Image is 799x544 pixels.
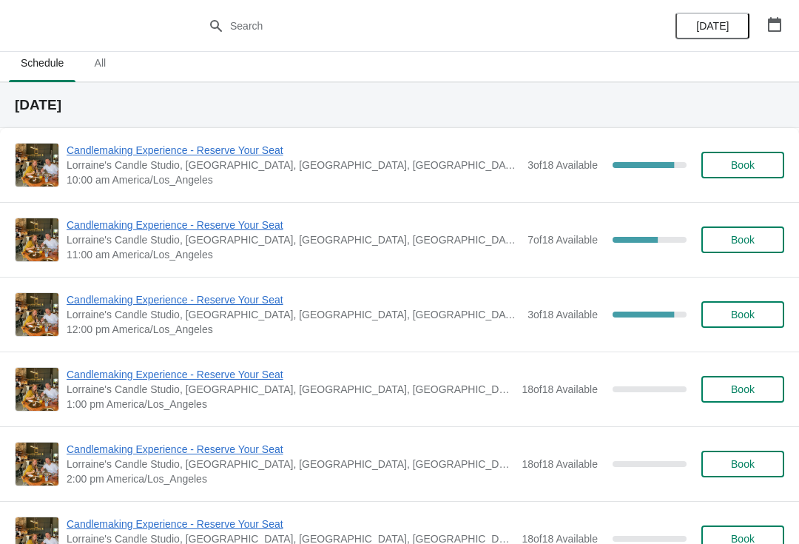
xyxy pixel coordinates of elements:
button: [DATE] [675,13,749,39]
span: [DATE] [696,20,729,32]
h2: [DATE] [15,98,784,113]
span: Lorraine's Candle Studio, [GEOGRAPHIC_DATA], [GEOGRAPHIC_DATA], [GEOGRAPHIC_DATA], [GEOGRAPHIC_DATA] [67,232,520,247]
span: 11:00 am America/Los_Angeles [67,247,520,262]
span: Book [731,383,755,395]
span: Book [731,309,755,320]
span: Candlemaking Experience - Reserve Your Seat [67,367,514,382]
span: Lorraine's Candle Studio, [GEOGRAPHIC_DATA], [GEOGRAPHIC_DATA], [GEOGRAPHIC_DATA], [GEOGRAPHIC_DATA] [67,382,514,397]
button: Book [701,226,784,253]
button: Book [701,376,784,403]
span: 10:00 am America/Los_Angeles [67,172,520,187]
span: Book [731,159,755,171]
span: 2:00 pm America/Los_Angeles [67,471,514,486]
img: Candlemaking Experience - Reserve Your Seat | Lorraine's Candle Studio, Market Street, Pacific Be... [16,144,58,187]
button: Book [701,301,784,328]
span: 3 of 18 Available [527,309,598,320]
span: Lorraine's Candle Studio, [GEOGRAPHIC_DATA], [GEOGRAPHIC_DATA], [GEOGRAPHIC_DATA], [GEOGRAPHIC_DATA] [67,307,520,322]
span: Candlemaking Experience - Reserve Your Seat [67,143,520,158]
span: Book [731,234,755,246]
img: Candlemaking Experience - Reserve Your Seat | Lorraine's Candle Studio, Market Street, Pacific Be... [16,218,58,261]
img: Candlemaking Experience - Reserve Your Seat | Lorraine's Candle Studio, Market Street, Pacific Be... [16,293,58,336]
span: 1:00 pm America/Los_Angeles [67,397,514,412]
span: 18 of 18 Available [522,458,598,470]
span: 18 of 18 Available [522,383,598,395]
span: 3 of 18 Available [527,159,598,171]
img: Candlemaking Experience - Reserve Your Seat | Lorraine's Candle Studio, Market Street, Pacific Be... [16,443,58,486]
span: 7 of 18 Available [527,234,598,246]
img: Candlemaking Experience - Reserve Your Seat | Lorraine's Candle Studio, Market Street, Pacific Be... [16,368,58,411]
span: Book [731,458,755,470]
span: Lorraine's Candle Studio, [GEOGRAPHIC_DATA], [GEOGRAPHIC_DATA], [GEOGRAPHIC_DATA], [GEOGRAPHIC_DATA] [67,457,514,471]
button: Book [701,152,784,178]
button: Book [701,451,784,477]
span: All [81,50,118,76]
span: Candlemaking Experience - Reserve Your Seat [67,517,514,531]
span: Schedule [9,50,75,76]
input: Search [229,13,599,39]
span: Lorraine's Candle Studio, [GEOGRAPHIC_DATA], [GEOGRAPHIC_DATA], [GEOGRAPHIC_DATA], [GEOGRAPHIC_DATA] [67,158,520,172]
span: 12:00 pm America/Los_Angeles [67,322,520,337]
span: Candlemaking Experience - Reserve Your Seat [67,442,514,457]
span: Candlemaking Experience - Reserve Your Seat [67,218,520,232]
span: Candlemaking Experience - Reserve Your Seat [67,292,520,307]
